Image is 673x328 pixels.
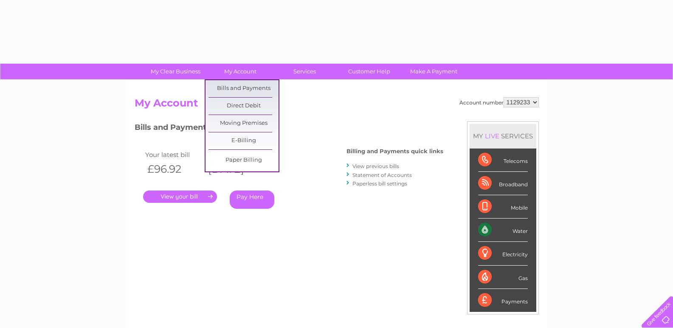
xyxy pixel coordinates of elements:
div: LIVE [483,132,501,140]
div: Electricity [478,242,528,265]
a: Make A Payment [399,64,469,79]
div: Payments [478,289,528,312]
a: Paper Billing [208,152,279,169]
div: Water [478,219,528,242]
div: Telecoms [478,149,528,172]
div: Account number [459,97,539,107]
a: Direct Debit [208,98,279,115]
a: Customer Help [334,64,404,79]
a: My Account [205,64,275,79]
td: Invoice date [204,149,265,160]
a: E-Billing [208,132,279,149]
h3: Bills and Payments [135,121,443,136]
h2: My Account [135,97,539,113]
div: Mobile [478,195,528,219]
h4: Billing and Payments quick links [346,148,443,154]
a: My Clear Business [141,64,211,79]
div: MY SERVICES [470,124,536,148]
div: Broadband [478,172,528,195]
th: [DATE] [204,160,265,178]
th: £96.92 [143,160,204,178]
div: Gas [478,266,528,289]
a: Pay Here [230,191,274,209]
a: Moving Premises [208,115,279,132]
a: Services [270,64,340,79]
a: Statement of Accounts [352,172,412,178]
a: Paperless bill settings [352,180,407,187]
td: Your latest bill [143,149,204,160]
a: View previous bills [352,163,399,169]
a: . [143,191,217,203]
a: Bills and Payments [208,80,279,97]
